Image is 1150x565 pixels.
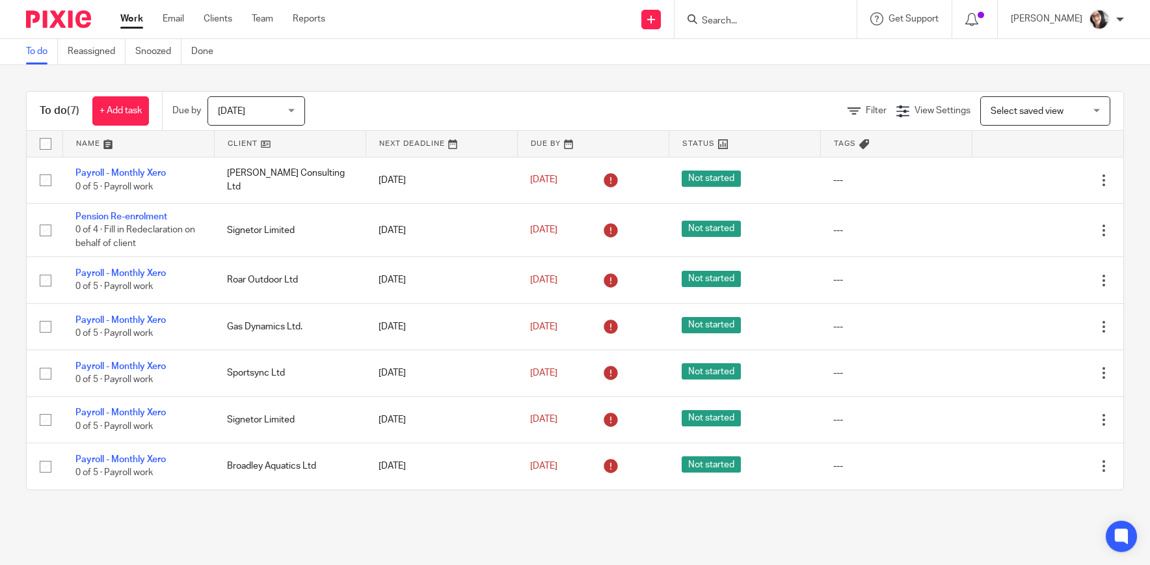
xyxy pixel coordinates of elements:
[530,225,557,234] span: [DATE]
[214,396,366,443] td: Signetor Limited
[252,12,273,25] a: Team
[833,273,959,286] div: ---
[991,107,1063,116] span: Select saved view
[530,415,557,424] span: [DATE]
[530,176,557,185] span: [DATE]
[366,157,517,203] td: [DATE]
[833,366,959,379] div: ---
[682,410,741,426] span: Not started
[366,203,517,256] td: [DATE]
[1011,12,1082,25] p: [PERSON_NAME]
[682,363,741,379] span: Not started
[75,212,167,221] a: Pension Re-enrolment
[75,455,166,464] a: Payroll - Monthly Xero
[833,224,959,237] div: ---
[915,106,970,115] span: View Settings
[682,171,741,187] span: Not started
[67,105,79,116] span: (7)
[75,282,153,292] span: 0 of 5 · Payroll work
[68,39,126,64] a: Reassigned
[1089,9,1110,30] img: me%20(1).jpg
[75,226,195,249] span: 0 of 4 · Fill in Redeclaration on behalf of client
[833,460,959,473] div: ---
[75,182,153,191] span: 0 of 5 · Payroll work
[530,368,557,378] span: [DATE]
[26,39,58,64] a: To do
[833,174,959,187] div: ---
[75,316,166,325] a: Payroll - Monthly Xero
[214,303,366,350] td: Gas Dynamics Ltd.
[682,221,741,237] span: Not started
[75,169,166,178] a: Payroll - Monthly Xero
[214,157,366,203] td: [PERSON_NAME] Consulting Ltd
[214,443,366,489] td: Broadley Aquatics Ltd
[682,271,741,287] span: Not started
[75,408,166,417] a: Payroll - Monthly Xero
[40,104,79,118] h1: To do
[120,12,143,25] a: Work
[366,443,517,489] td: [DATE]
[75,329,153,338] span: 0 of 5 · Payroll work
[75,376,153,385] span: 0 of 5 · Payroll work
[530,462,557,471] span: [DATE]
[682,456,741,473] span: Not started
[530,322,557,331] span: [DATE]
[366,303,517,350] td: [DATE]
[75,468,153,477] span: 0 of 5 · Payroll work
[889,14,939,23] span: Get Support
[834,140,856,147] span: Tags
[530,275,557,284] span: [DATE]
[75,362,166,371] a: Payroll - Monthly Xero
[214,257,366,303] td: Roar Outdoor Ltd
[833,413,959,426] div: ---
[366,350,517,396] td: [DATE]
[75,422,153,431] span: 0 of 5 · Payroll work
[701,16,818,27] input: Search
[218,107,245,116] span: [DATE]
[135,39,181,64] a: Snoozed
[92,96,149,126] a: + Add task
[682,317,741,333] span: Not started
[204,12,232,25] a: Clients
[163,12,184,25] a: Email
[833,320,959,333] div: ---
[293,12,325,25] a: Reports
[172,104,201,117] p: Due by
[866,106,887,115] span: Filter
[191,39,223,64] a: Done
[75,269,166,278] a: Payroll - Monthly Xero
[214,203,366,256] td: Signetor Limited
[366,257,517,303] td: [DATE]
[26,10,91,28] img: Pixie
[214,350,366,396] td: Sportsync Ltd
[366,396,517,443] td: [DATE]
